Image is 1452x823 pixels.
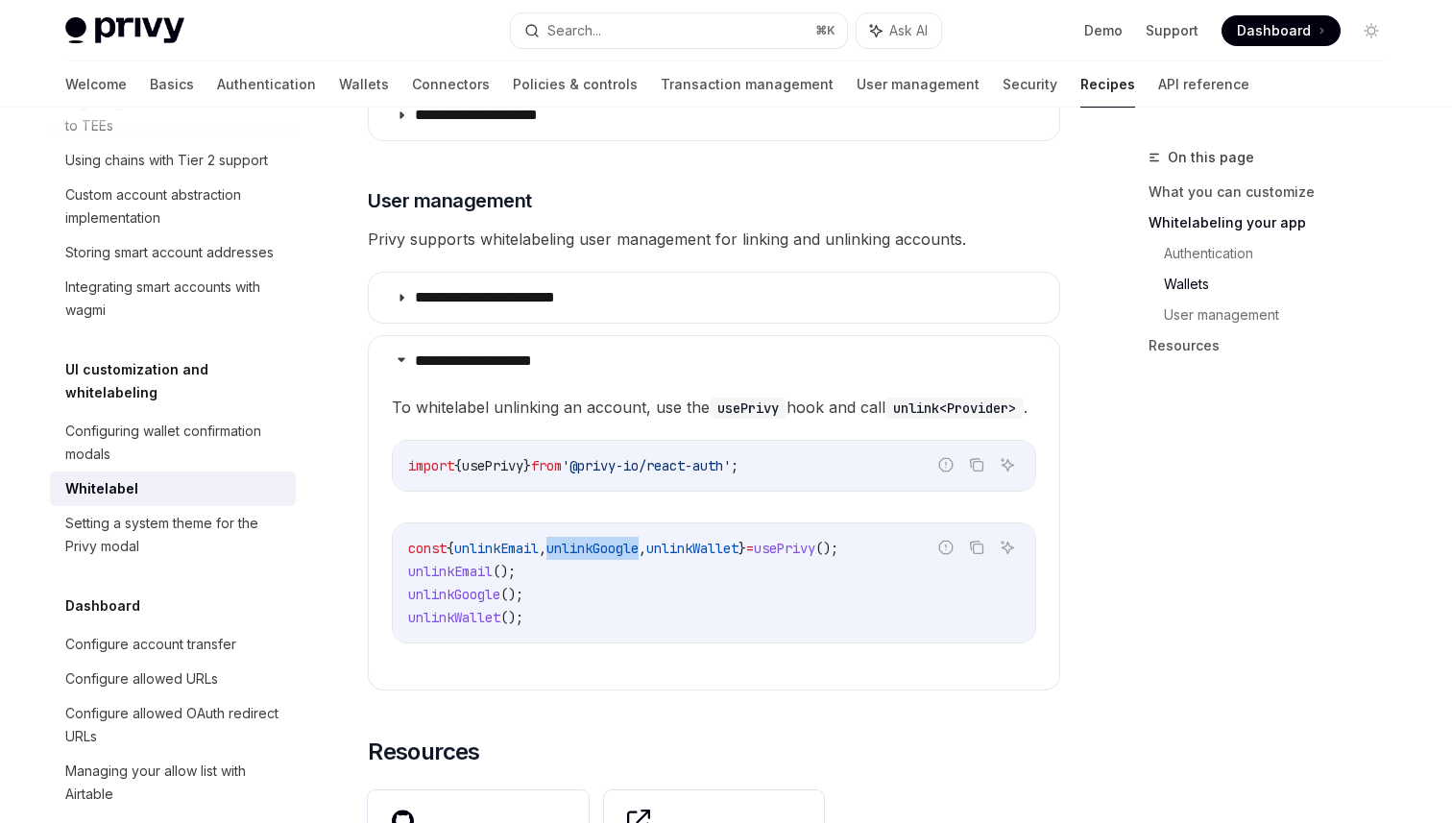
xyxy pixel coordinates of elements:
[493,563,516,580] span: ();
[1003,61,1057,108] a: Security
[933,452,958,477] button: Report incorrect code
[65,149,268,172] div: Using chains with Tier 2 support
[857,13,941,48] button: Ask AI
[65,512,284,558] div: Setting a system theme for the Privy modal
[511,13,847,48] button: Search...⌘K
[50,178,296,235] a: Custom account abstraction implementation
[539,540,546,557] span: ,
[661,61,834,108] a: Transaction management
[368,335,1060,690] details: **** **** **** *****To whitelabel unlinking an account, use theusePrivyhook and callunlink<Provid...
[217,61,316,108] a: Authentication
[546,540,639,557] span: unlinkGoogle
[1222,15,1341,46] a: Dashboard
[339,61,389,108] a: Wallets
[50,472,296,506] a: Whitelabel
[447,540,454,557] span: {
[408,563,493,580] span: unlinkEmail
[50,754,296,811] a: Managing your allow list with Airtable
[65,61,127,108] a: Welcome
[65,477,138,500] div: Whitelabel
[368,737,480,767] span: Resources
[1149,330,1402,361] a: Resources
[1149,207,1402,238] a: Whitelabeling your app
[392,394,1036,421] span: To whitelabel unlinking an account, use the hook and call .
[513,61,638,108] a: Policies & controls
[523,457,531,474] span: }
[815,23,835,38] span: ⌘ K
[65,667,218,690] div: Configure allowed URLs
[646,540,738,557] span: unlinkWallet
[995,452,1020,477] button: Ask AI
[933,535,958,560] button: Report incorrect code
[1146,21,1198,40] a: Support
[408,586,500,603] span: unlinkGoogle
[454,457,462,474] span: {
[408,457,454,474] span: import
[368,187,532,214] span: User management
[857,61,980,108] a: User management
[50,662,296,696] a: Configure allowed URLs
[50,270,296,327] a: Integrating smart accounts with wagmi
[65,241,274,264] div: Storing smart account addresses
[1237,21,1311,40] span: Dashboard
[995,535,1020,560] button: Ask AI
[408,609,500,626] span: unlinkWallet
[746,540,754,557] span: =
[412,61,490,108] a: Connectors
[547,19,601,42] div: Search...
[889,21,928,40] span: Ask AI
[562,457,731,474] span: '@privy-io/react-auth'
[50,414,296,472] a: Configuring wallet confirmation modals
[1158,61,1249,108] a: API reference
[1164,238,1402,269] a: Authentication
[710,398,786,419] code: usePrivy
[1164,269,1402,300] a: Wallets
[65,17,184,44] img: light logo
[50,235,296,270] a: Storing smart account addresses
[731,457,738,474] span: ;
[964,452,989,477] button: Copy the contents from the code block
[462,457,523,474] span: usePrivy
[408,540,447,557] span: const
[50,506,296,564] a: Setting a system theme for the Privy modal
[964,535,989,560] button: Copy the contents from the code block
[1168,146,1254,169] span: On this page
[50,627,296,662] a: Configure account transfer
[454,540,539,557] span: unlinkEmail
[500,609,523,626] span: ();
[65,276,284,322] div: Integrating smart accounts with wagmi
[65,420,284,466] div: Configuring wallet confirmation modals
[65,358,296,404] h5: UI customization and whitelabeling
[815,540,838,557] span: ();
[150,61,194,108] a: Basics
[639,540,646,557] span: ,
[885,398,1024,419] code: unlink<Provider>
[65,760,284,806] div: Managing your allow list with Airtable
[531,457,562,474] span: from
[65,594,140,617] h5: Dashboard
[500,586,523,603] span: ();
[50,143,296,178] a: Using chains with Tier 2 support
[65,183,284,230] div: Custom account abstraction implementation
[1080,61,1135,108] a: Recipes
[1356,15,1387,46] button: Toggle dark mode
[1149,177,1402,207] a: What you can customize
[368,226,1060,253] span: Privy supports whitelabeling user management for linking and unlinking accounts.
[754,540,815,557] span: usePrivy
[65,633,236,656] div: Configure account transfer
[50,696,296,754] a: Configure allowed OAuth redirect URLs
[1164,300,1402,330] a: User management
[738,540,746,557] span: }
[1084,21,1123,40] a: Demo
[65,702,284,748] div: Configure allowed OAuth redirect URLs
